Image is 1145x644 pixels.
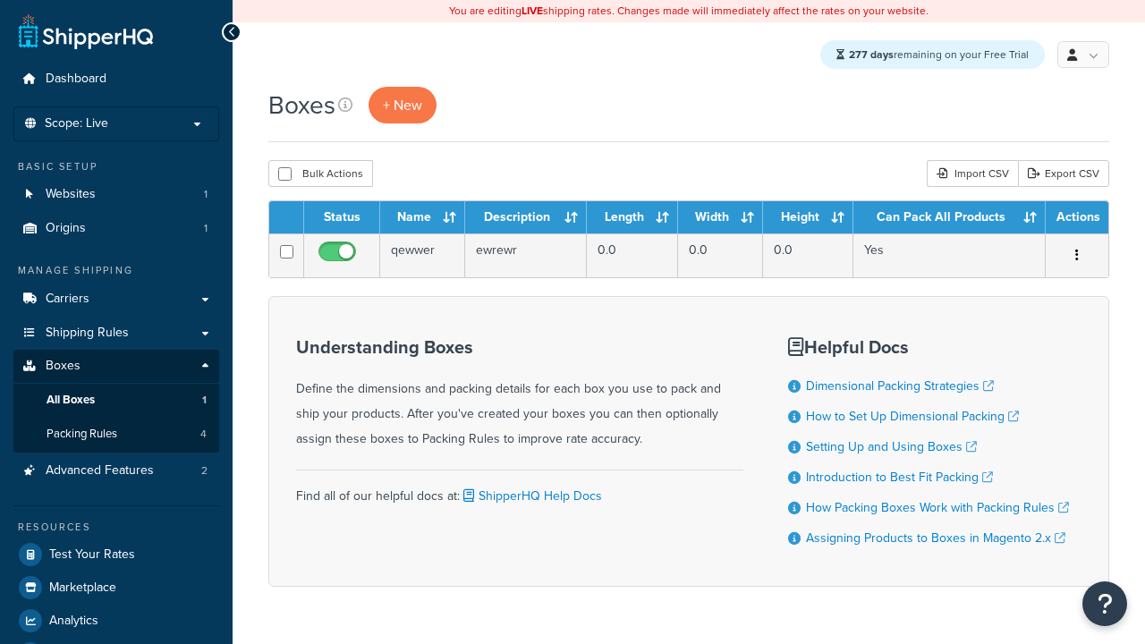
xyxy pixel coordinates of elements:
li: Websites [13,178,219,211]
span: Boxes [46,359,81,374]
span: Marketplace [49,580,116,596]
div: remaining on your Free Trial [820,40,1045,69]
th: Name : activate to sort column ascending [380,201,465,233]
div: Define the dimensions and packing details for each box you use to pack and ship your products. Af... [296,337,743,452]
div: Basic Setup [13,159,219,174]
h3: Understanding Boxes [296,337,743,357]
h3: Helpful Docs [788,337,1069,357]
a: How Packing Boxes Work with Packing Rules [806,498,1069,517]
a: Packing Rules 4 [13,418,219,451]
a: Dashboard [13,63,219,96]
span: 4 [200,427,207,442]
a: Websites 1 [13,178,219,211]
div: Find all of our helpful docs at: [296,470,743,509]
span: Dashboard [46,72,106,87]
a: Boxes [13,350,219,383]
td: 0.0 [678,233,763,277]
a: + New [369,87,437,123]
th: Height : activate to sort column ascending [763,201,853,233]
strong: 277 days [849,47,894,63]
span: 2 [201,463,208,479]
a: All Boxes 1 [13,384,219,417]
span: Test Your Rates [49,547,135,563]
th: Width : activate to sort column ascending [678,201,763,233]
td: 0.0 [587,233,679,277]
a: Test Your Rates [13,538,219,571]
th: Can Pack All Products : activate to sort column ascending [853,201,1046,233]
h1: Boxes [268,88,335,123]
span: Origins [46,221,86,236]
a: Assigning Products to Boxes in Magento 2.x [806,529,1065,547]
li: All Boxes [13,384,219,417]
b: LIVE [522,3,543,19]
span: Scope: Live [45,116,108,131]
th: Length : activate to sort column ascending [587,201,679,233]
span: Analytics [49,614,98,629]
th: Description : activate to sort column ascending [465,201,587,233]
td: ewrewr [465,233,587,277]
button: Open Resource Center [1082,581,1127,626]
div: Manage Shipping [13,263,219,278]
li: Boxes [13,350,219,452]
span: Websites [46,187,96,202]
a: Carriers [13,283,219,316]
div: Import CSV [927,160,1018,187]
span: Packing Rules [47,427,117,442]
li: Packing Rules [13,418,219,451]
span: 1 [204,221,208,236]
th: Actions [1046,201,1108,233]
a: Export CSV [1018,160,1109,187]
td: Yes [853,233,1046,277]
a: Introduction to Best Fit Packing [806,468,993,487]
li: Advanced Features [13,454,219,487]
button: Bulk Actions [268,160,373,187]
a: How to Set Up Dimensional Packing [806,407,1019,426]
span: Shipping Rules [46,326,129,341]
a: ShipperHQ Home [19,13,153,49]
span: 1 [204,187,208,202]
a: ShipperHQ Help Docs [460,487,602,505]
span: 1 [202,393,207,408]
li: Origins [13,212,219,245]
span: + New [383,95,422,115]
td: 0.0 [763,233,853,277]
th: Status [304,201,380,233]
span: Advanced Features [46,463,154,479]
a: Setting Up and Using Boxes [806,437,977,456]
a: Analytics [13,605,219,637]
a: Dimensional Packing Strategies [806,377,994,395]
a: Shipping Rules [13,317,219,350]
a: Advanced Features 2 [13,454,219,487]
span: All Boxes [47,393,95,408]
a: Origins 1 [13,212,219,245]
td: qewwer [380,233,465,277]
div: Resources [13,520,219,535]
a: Marketplace [13,572,219,604]
span: Carriers [46,292,89,307]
